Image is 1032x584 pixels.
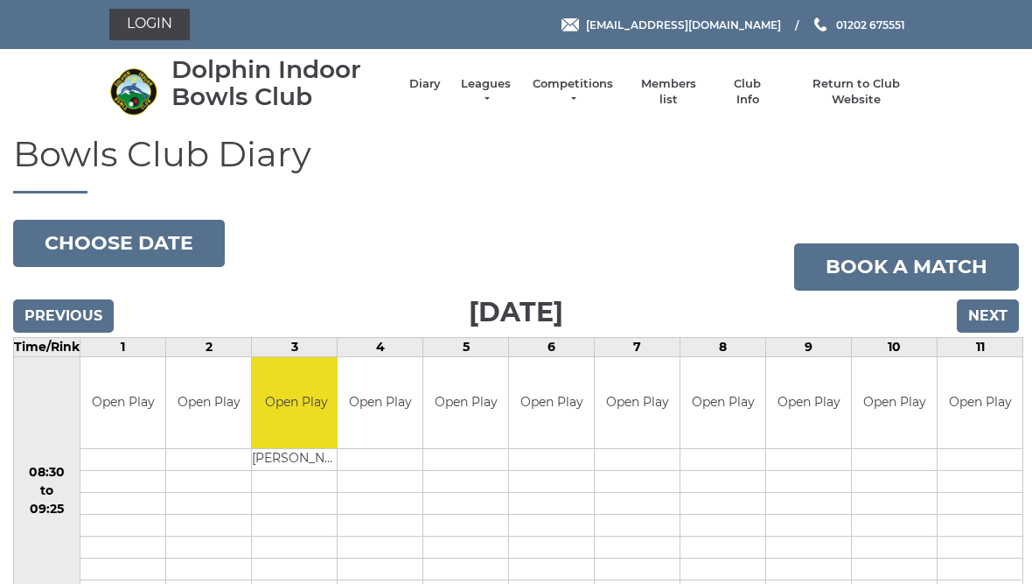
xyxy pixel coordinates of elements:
td: Open Play [338,357,422,449]
td: 7 [595,337,680,356]
td: Open Play [766,357,851,449]
button: Choose date [13,220,225,267]
td: Open Play [80,357,165,449]
td: 9 [766,337,852,356]
img: Dolphin Indoor Bowls Club [109,67,157,116]
td: Open Play [423,357,508,449]
input: Next [957,299,1019,333]
div: Dolphin Indoor Bowls Club [171,56,392,110]
img: Email [561,18,579,32]
a: Club Info [722,76,773,108]
a: Email [EMAIL_ADDRESS][DOMAIN_NAME] [561,17,781,33]
a: Members list [631,76,704,108]
td: [PERSON_NAME] [252,449,340,471]
td: Time/Rink [14,337,80,356]
td: 3 [252,337,338,356]
td: 10 [852,337,938,356]
img: Phone us [814,18,826,32]
a: Diary [409,76,441,92]
a: Phone us 01202 675551 [812,17,905,33]
span: 01202 675551 [836,18,905,31]
a: Leagues [458,76,513,108]
a: Competitions [531,76,615,108]
td: Open Play [938,357,1022,449]
td: 4 [338,337,423,356]
td: 5 [423,337,509,356]
td: 8 [680,337,766,356]
td: Open Play [852,357,937,449]
td: 11 [938,337,1023,356]
td: 1 [80,337,166,356]
span: [EMAIL_ADDRESS][DOMAIN_NAME] [586,18,781,31]
td: Open Play [166,357,251,449]
td: Open Play [680,357,765,449]
input: Previous [13,299,114,333]
td: Open Play [252,357,340,449]
td: 2 [166,337,252,356]
a: Login [109,9,190,40]
a: Return to Club Website [791,76,923,108]
td: Open Play [509,357,594,449]
td: Open Play [595,357,680,449]
h1: Bowls Club Diary [13,135,1019,193]
a: Book a match [794,243,1019,291]
td: 6 [509,337,595,356]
